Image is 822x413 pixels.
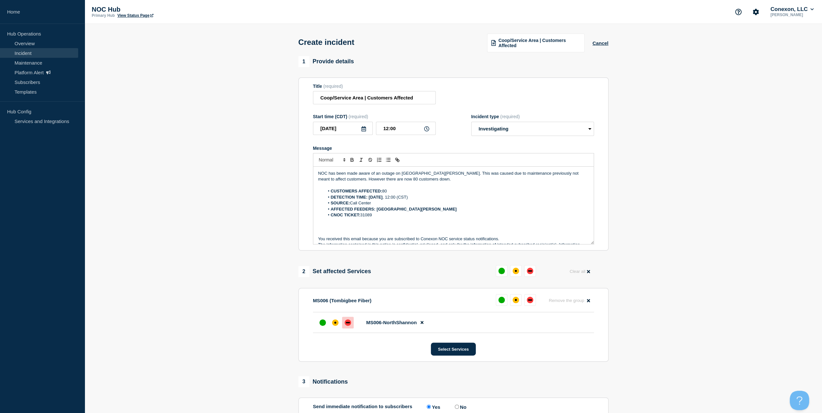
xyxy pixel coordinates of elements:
[732,5,745,19] button: Support
[313,404,594,410] div: Send immediate notification to subscribers
[92,13,115,18] p: Primary Hub
[769,6,815,13] button: Conexon, LLC
[348,156,357,164] button: Toggle bold text
[313,146,594,151] div: Message
[498,38,580,48] span: Coop/Service Area | Customers Affected
[298,266,309,277] span: 2
[455,405,459,409] input: No
[513,268,519,274] div: affected
[427,405,431,409] input: Yes
[524,294,536,306] button: down
[471,122,594,136] select: Incident type
[790,391,809,410] iframe: Help Scout Beacon - Open
[298,56,354,67] div: Provide details
[92,6,221,13] p: NOC Hub
[298,266,371,277] div: Set affected Services
[498,297,505,303] div: up
[117,13,153,18] a: View Status Page
[425,404,440,410] label: Yes
[366,156,375,164] button: Toggle strikethrough text
[345,319,351,326] div: down
[496,265,507,277] button: up
[349,114,368,119] span: (required)
[313,114,436,119] div: Start time (CDT)
[376,122,436,135] input: HH:MM
[549,298,584,303] span: Remove the group
[431,343,476,356] button: Select Services
[313,91,436,104] input: Title
[318,236,589,242] p: You received this email because you are subscribed to Conexon NOC service status notifications.
[323,84,343,89] span: (required)
[298,376,348,387] div: Notifications
[749,5,763,19] button: Account settings
[313,122,373,135] input: YYYY-MM-DD
[471,114,594,119] div: Incident type
[313,404,412,410] p: Send immediate notification to subscribers
[318,170,589,182] p: NOC has been made aware of an outage on [GEOGRAPHIC_DATA][PERSON_NAME]. This was caused due to ma...
[298,38,354,47] h1: Create incident
[298,376,309,387] span: 3
[500,114,520,119] span: (required)
[527,268,533,274] div: down
[298,56,309,67] span: 1
[384,156,393,164] button: Toggle bulleted list
[527,297,533,303] div: down
[491,40,496,46] img: template icon
[331,212,360,217] strong: CNOC TICKET:
[524,265,536,277] button: down
[566,265,594,278] button: Clear all
[498,268,505,274] div: up
[324,200,589,206] li: Call Center
[592,40,608,46] button: Cancel
[331,189,382,193] strong: CUSTOMERS AFFECTED:
[510,265,522,277] button: affected
[331,195,383,200] strong: DETECTION TIME: [DATE]
[331,201,350,205] strong: SOURCE:
[313,84,436,89] div: Title
[332,319,338,326] div: affected
[324,194,589,200] li: , 12:00 (CST)
[313,167,594,244] div: Message
[510,294,522,306] button: affected
[324,212,589,218] li: 31089
[324,188,589,194] li: 80
[453,404,466,410] label: No
[357,156,366,164] button: Toggle italic text
[366,320,417,325] span: MS006-NorthShannon
[496,294,507,306] button: up
[393,156,402,164] button: Toggle link
[375,156,384,164] button: Toggle ordered list
[513,297,519,303] div: affected
[319,319,326,326] div: up
[331,207,457,212] strong: AFFECTED FEEDERS: [GEOGRAPHIC_DATA][PERSON_NAME]
[769,13,815,17] p: [PERSON_NAME]
[313,298,371,303] p: MS006 (Tombigbee Fiber)
[316,156,348,164] span: Font size
[318,242,589,254] p: The information contained in this notice is confidential, privileged, and only for the informatio...
[545,294,594,307] button: Remove the group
